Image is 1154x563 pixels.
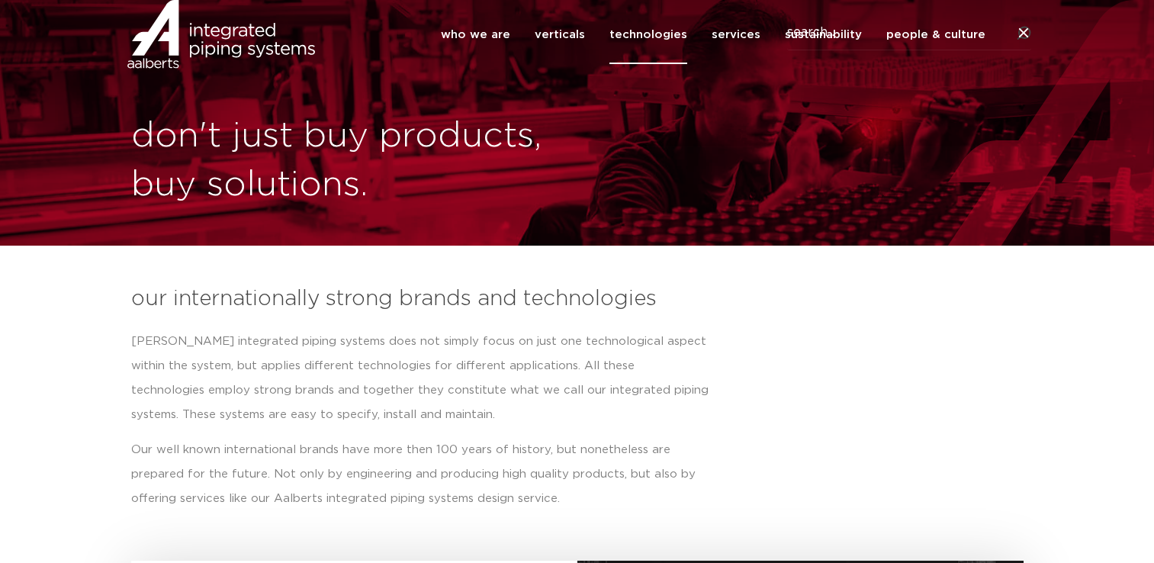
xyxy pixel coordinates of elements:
[609,5,687,64] a: technologies
[131,112,570,210] h1: don't just buy products, buy solutions.
[441,5,985,64] nav: Menu
[712,5,760,64] a: services
[785,5,862,64] a: sustainability
[535,5,585,64] a: verticals
[131,284,1024,314] h3: our internationally strong brands and technologies
[886,5,985,64] a: people & culture
[131,330,712,427] p: [PERSON_NAME] integrated piping systems does not simply focus on just one technological aspect wi...
[131,438,712,511] p: Our well known international brands have more then 100 years of history, but nonetheless are prep...
[441,5,510,64] a: who we are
